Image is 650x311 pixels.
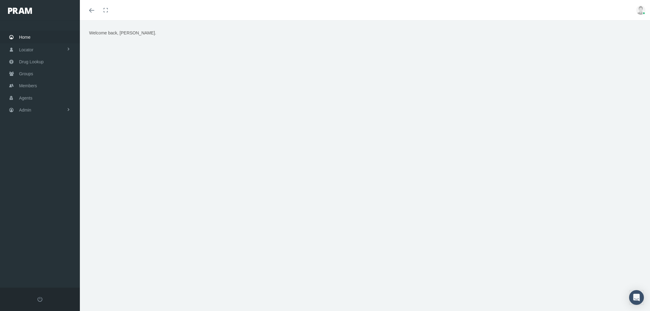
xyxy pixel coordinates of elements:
span: Agents [19,92,33,104]
span: Members [19,80,37,92]
span: Drug Lookup [19,56,44,68]
span: Home [19,31,30,43]
span: Locator [19,44,33,56]
span: Welcome back, [PERSON_NAME]. [89,30,156,35]
img: PRAM_20_x_78.png [8,8,32,14]
img: user-placeholder.jpg [636,6,645,15]
div: Open Intercom Messenger [629,290,644,305]
span: Groups [19,68,33,80]
span: Admin [19,104,31,116]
